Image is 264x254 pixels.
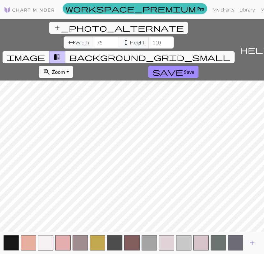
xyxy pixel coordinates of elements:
span: Save [184,69,194,75]
span: add_photo_alternate [53,23,184,32]
span: workspace_premium [66,4,196,13]
span: Zoom [52,69,65,75]
button: Zoom [39,66,73,78]
span: add [248,238,256,247]
span: image [7,53,45,62]
a: Library [237,3,258,16]
span: Width [75,39,89,46]
span: save [152,67,183,76]
button: Save [148,66,198,78]
span: background_grid_small [69,53,230,62]
span: zoom_in [43,67,50,76]
span: transition_fade [53,53,61,62]
a: Pro [63,3,207,14]
button: Add color [244,237,260,249]
span: height [122,38,130,47]
a: My charts [210,3,237,16]
img: Logo [4,6,55,14]
span: arrow_range [68,38,75,47]
span: Height [130,39,144,46]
